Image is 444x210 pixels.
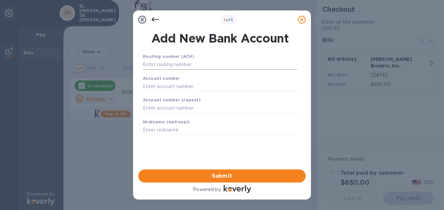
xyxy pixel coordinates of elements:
[143,81,297,91] input: Enter account number
[224,185,251,193] img: Logo
[139,31,301,45] h1: Add New Bank Account
[143,54,194,59] b: Routing number (ACH)
[143,119,190,124] b: Nickname (optional)
[143,103,297,113] input: Enter account number
[224,17,225,22] span: 1
[143,60,297,70] input: Enter routing number
[144,172,300,180] span: Submit
[143,125,297,135] input: Enter nickname
[193,186,221,193] p: Powered by
[143,76,180,81] b: Account number
[138,169,306,183] button: Submit
[143,97,201,102] b: Account number (repeat)
[224,17,233,22] b: of 3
